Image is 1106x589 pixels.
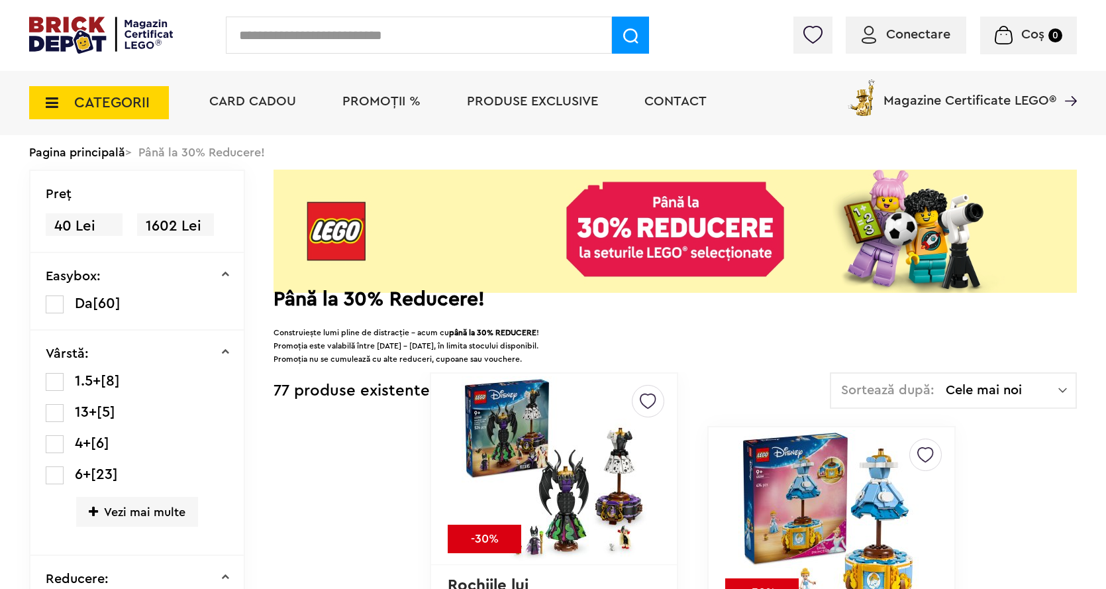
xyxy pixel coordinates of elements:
span: Coș [1021,28,1044,41]
a: Produse exclusive [467,95,598,108]
a: Magazine Certificate LEGO® [1056,77,1077,90]
span: Cele mai noi [946,384,1058,397]
span: Conectare [886,28,950,41]
p: Construiește lumi pline de distracție – acum cu ! [274,313,1077,339]
span: 1602 Lei [137,213,214,239]
a: Contact [644,95,707,108]
span: [23] [91,467,118,482]
span: 40 Lei [46,213,123,239]
a: Card Cadou [209,95,296,108]
span: [5] [97,405,115,419]
img: Landing page banner [274,170,1077,293]
span: [8] [101,374,120,388]
span: [60] [93,296,121,311]
span: 13+ [75,405,97,419]
p: Preţ [46,187,72,201]
strong: până la 30% REDUCERE [449,329,536,337]
span: CATEGORII [74,95,150,110]
small: 0 [1048,28,1062,42]
span: Vezi mai multe [76,497,198,527]
span: 4+ [75,436,91,451]
a: Pagina principală [29,146,125,158]
img: Rochiile lui Maleficent si Cruella De Vil [462,376,647,562]
p: Reducere: [46,572,109,586]
p: Vârstă: [46,347,89,360]
span: [6] [91,436,109,451]
p: Promoția este valabilă între [DATE] – [DATE], în limita stocului disponibil. Promoția nu se cumul... [274,339,1077,366]
h2: Până la 30% Reducere! [274,293,1077,306]
span: 6+ [75,467,91,482]
p: Easybox: [46,270,101,283]
div: -30% [448,525,521,553]
span: 1.5+ [75,374,101,388]
span: Da [75,296,93,311]
div: 77 produse existente [274,372,430,410]
span: Sortează după: [841,384,934,397]
span: Magazine Certificate LEGO® [883,77,1056,107]
div: > Până la 30% Reducere! [29,135,1077,170]
a: PROMOȚII % [342,95,421,108]
a: Conectare [862,28,950,41]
